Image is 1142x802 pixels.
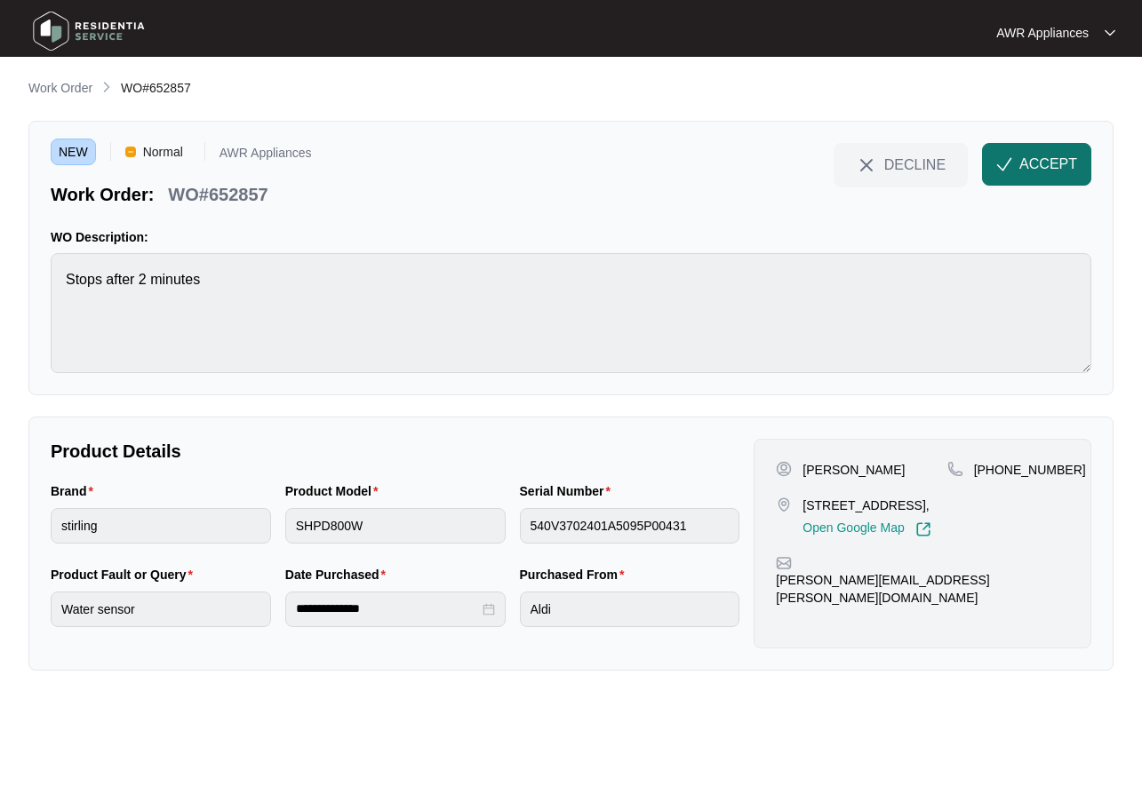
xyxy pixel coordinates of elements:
[51,592,271,627] input: Product Fault or Query
[947,461,963,477] img: map-pin
[982,143,1091,186] button: check-IconACCEPT
[125,147,136,157] img: Vercel Logo
[51,482,100,500] label: Brand
[285,508,506,544] input: Product Model
[1105,28,1115,37] img: dropdown arrow
[285,566,393,584] label: Date Purchased
[51,566,200,584] label: Product Fault or Query
[803,496,930,514] p: [STREET_ADDRESS],
[520,592,740,627] input: Purchased From
[915,521,931,537] img: Link-External
[776,571,1069,607] p: [PERSON_NAME][EMAIL_ADDRESS][PERSON_NAME][DOMAIN_NAME]
[168,182,268,207] p: WO#652857
[884,155,946,174] span: DECLINE
[51,439,739,464] p: Product Details
[51,508,271,544] input: Brand
[520,566,632,584] label: Purchased From
[803,461,905,479] p: [PERSON_NAME]
[996,156,1012,172] img: check-Icon
[100,80,114,94] img: chevron-right
[220,147,312,165] p: AWR Appliances
[285,482,386,500] label: Product Model
[803,521,930,537] a: Open Google Map
[974,461,1086,479] p: [PHONE_NUMBER]
[834,143,968,186] button: close-IconDECLINE
[776,555,792,571] img: map-pin
[856,155,877,176] img: close-Icon
[996,24,1089,42] p: AWR Appliances
[27,4,151,58] img: residentia service logo
[296,600,479,618] input: Date Purchased
[25,79,96,99] a: Work Order
[1019,154,1077,175] span: ACCEPT
[51,182,154,207] p: Work Order:
[520,482,618,500] label: Serial Number
[28,79,92,97] p: Work Order
[51,228,1091,246] p: WO Description:
[121,81,191,95] span: WO#652857
[51,139,96,165] span: NEW
[520,508,740,544] input: Serial Number
[136,139,190,165] span: Normal
[51,253,1091,373] textarea: Stops after 2 minutes
[776,461,792,477] img: user-pin
[776,496,792,512] img: map-pin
